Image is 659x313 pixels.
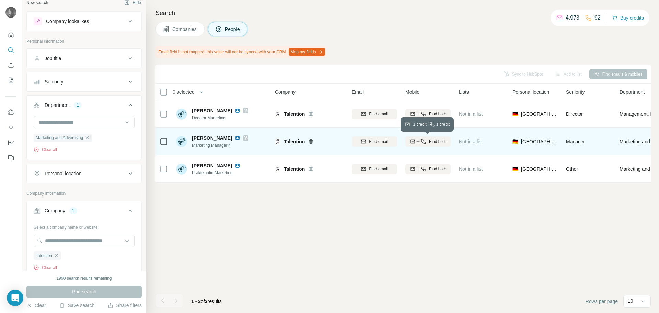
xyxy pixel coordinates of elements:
[46,18,89,25] div: Company lookalikes
[34,147,57,153] button: Clear all
[275,111,280,117] img: Logo of Talention
[566,14,579,22] p: 4,973
[176,164,187,175] img: Avatar
[5,136,16,149] button: Dashboard
[566,166,578,172] span: Other
[594,14,601,22] p: 92
[275,89,296,96] span: Company
[191,299,201,304] span: 1 - 3
[405,109,451,119] button: Find both
[5,106,16,119] button: Use Surfe on LinkedIn
[27,165,141,182] button: Personal location
[205,299,208,304] span: 3
[34,265,57,271] button: Clear all
[74,102,82,108] div: 1
[352,164,397,174] button: Find email
[155,46,326,58] div: Email field is not mapped, this value will not be synced with your CRM
[27,97,141,116] button: Department1
[512,166,518,172] span: 🇩🇪
[275,166,280,172] img: Logo of Talention
[405,136,451,147] button: Find both
[45,170,81,177] div: Personal location
[172,26,197,33] span: Companies
[352,136,397,147] button: Find email
[512,138,518,145] span: 🇩🇪
[612,13,644,23] button: Buy credits
[459,111,483,117] span: Not in a list
[201,299,205,304] span: of
[191,299,222,304] span: results
[45,55,61,62] div: Job title
[566,89,585,96] span: Seniority
[34,222,135,231] div: Select a company name or website
[225,26,241,33] span: People
[512,89,549,96] span: Personal location
[352,89,364,96] span: Email
[275,139,280,144] img: Logo of Talention
[5,74,16,87] button: My lists
[521,138,558,145] span: [GEOGRAPHIC_DATA]
[521,166,558,172] span: [GEOGRAPHIC_DATA]
[192,135,232,142] span: [PERSON_NAME]
[459,166,483,172] span: Not in a list
[7,290,23,306] div: Open Intercom Messenger
[521,111,558,118] span: [GEOGRAPHIC_DATA]
[459,89,469,96] span: Lists
[36,135,83,141] span: Marketing and Advertising
[45,78,63,85] div: Seniority
[369,111,388,117] span: Find email
[5,59,16,71] button: Enrich CSV
[27,13,141,30] button: Company lookalikes
[27,50,141,67] button: Job title
[26,190,142,197] p: Company information
[192,162,232,169] span: [PERSON_NAME]
[27,202,141,222] button: Company1
[369,138,388,145] span: Find email
[45,102,70,109] div: Department
[235,163,240,168] img: LinkedIn logo
[26,302,46,309] button: Clear
[352,109,397,119] button: Find email
[429,111,446,117] span: Find both
[176,109,187,120] img: Avatar
[284,138,305,145] span: Talention
[429,166,446,172] span: Find both
[566,111,583,117] span: Director
[192,170,248,176] span: Praktikantin Marketing
[512,111,518,118] span: 🇩🇪
[36,253,52,259] span: Talention
[628,298,633,304] p: 10
[192,142,248,148] span: Marketing Managerin
[5,152,16,164] button: Feedback
[620,89,645,96] span: Department
[429,138,446,145] span: Find both
[27,74,141,90] button: Seniority
[5,44,16,56] button: Search
[5,7,16,18] img: Avatar
[405,89,419,96] span: Mobile
[369,166,388,172] span: Find email
[176,136,187,147] img: Avatar
[289,48,325,56] button: Map my fields
[69,208,77,214] div: 1
[284,166,305,172] span: Talention
[59,302,94,309] button: Save search
[284,111,305,118] span: Talention
[405,164,451,174] button: Find both
[155,8,651,18] h4: Search
[5,29,16,41] button: Quick start
[235,108,240,113] img: LinkedIn logo
[5,121,16,134] button: Use Surfe API
[45,207,65,214] div: Company
[108,302,142,309] button: Share filters
[566,139,585,144] span: Manager
[26,38,142,44] p: Personal information
[192,107,232,114] span: [PERSON_NAME]
[459,139,483,144] span: Not in a list
[192,115,248,121] span: Director Marketing
[586,298,618,305] span: Rows per page
[235,135,240,141] img: LinkedIn logo
[57,275,112,281] div: 1990 search results remaining
[173,89,195,96] span: 0 selected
